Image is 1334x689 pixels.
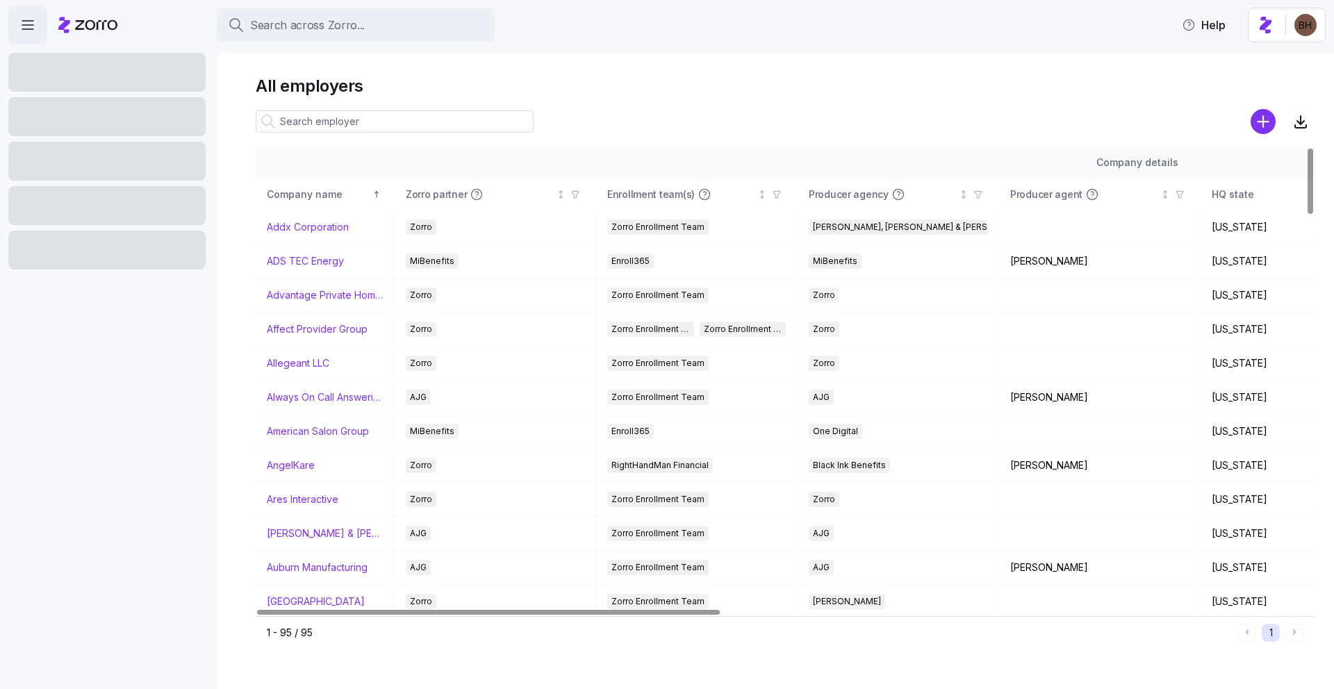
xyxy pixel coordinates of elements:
button: 1 [1262,624,1280,642]
td: [PERSON_NAME] [999,449,1201,483]
a: Always On Call Answering Service [267,390,383,404]
a: Addx Corporation [267,220,349,234]
th: Zorro partnerNot sorted [395,179,596,210]
img: c3c218ad70e66eeb89914ccc98a2927c [1294,14,1317,36]
span: Zorro Enrollment Team [611,219,705,235]
span: Zorro [813,492,835,507]
div: 1 - 95 / 95 [267,626,1233,640]
span: MiBenefits [410,424,454,439]
span: Enroll365 [611,424,650,439]
span: Zorro Enrollment Team [611,594,705,609]
span: Search across Zorro... [250,17,365,34]
span: AJG [410,526,427,541]
th: Company nameSorted ascending [256,179,395,210]
span: Zorro [410,594,432,609]
span: Help [1182,17,1226,33]
button: Previous page [1238,624,1256,642]
span: Zorro partner [406,188,467,201]
span: Zorro Enrollment Team [611,288,705,303]
a: AngelKare [267,458,315,472]
button: Search across Zorro... [217,8,495,42]
span: Zorro [813,356,835,371]
td: [PERSON_NAME] [999,381,1201,415]
span: Zorro [813,288,835,303]
span: One Digital [813,424,858,439]
span: Zorro Enrollment Experts [704,322,782,337]
span: MiBenefits [813,254,857,269]
span: MiBenefits [410,254,454,269]
span: Zorro Enrollment Team [611,526,705,541]
a: [GEOGRAPHIC_DATA] [267,595,365,608]
td: [PERSON_NAME] [999,244,1201,279]
div: Not sorted [959,190,969,199]
th: Producer agentNot sorted [999,179,1201,210]
a: Auburn Manufacturing [267,561,368,574]
span: [PERSON_NAME] [813,594,881,609]
span: [PERSON_NAME], [PERSON_NAME] & [PERSON_NAME] [813,219,1031,235]
span: Zorro [813,322,835,337]
a: American Salon Group [267,424,369,438]
svg: add icon [1251,109,1276,134]
span: Zorro Enrollment Team [611,322,690,337]
input: Search employer [256,110,534,133]
span: Zorro [410,322,432,337]
div: Company name [267,187,370,202]
span: Zorro [410,288,432,303]
th: Producer agencyNot sorted [798,179,999,210]
span: Zorro Enrollment Team [611,560,705,575]
button: Next page [1285,624,1303,642]
span: AJG [410,560,427,575]
div: Sorted ascending [372,190,381,199]
span: RightHandMan Financial [611,458,709,473]
span: AJG [813,390,830,405]
span: Black Ink Benefits [813,458,886,473]
span: Producer agency [809,188,889,201]
a: Advantage Private Home Care [267,288,383,302]
a: [PERSON_NAME] & [PERSON_NAME]'s [267,526,383,540]
div: Not sorted [556,190,566,199]
span: Zorro [410,458,432,473]
td: [PERSON_NAME] [999,551,1201,585]
span: Zorro Enrollment Team [611,390,705,405]
span: AJG [410,390,427,405]
div: Not sorted [1160,190,1170,199]
span: AJG [813,560,830,575]
a: ADS TEC Energy [267,254,344,268]
h1: All employers [256,75,1315,97]
span: AJG [813,526,830,541]
a: Affect Provider Group [267,322,368,336]
span: Zorro [410,356,432,371]
span: Zorro Enrollment Team [611,492,705,507]
span: Enrollment team(s) [607,188,695,201]
button: Help [1171,11,1237,39]
span: Zorro [410,219,432,235]
th: Enrollment team(s)Not sorted [596,179,798,210]
a: Allegeant LLC [267,356,329,370]
span: Producer agent [1010,188,1082,201]
span: Zorro [410,492,432,507]
div: Not sorted [757,190,767,199]
span: Enroll365 [611,254,650,269]
a: Ares Interactive [267,492,338,506]
span: Zorro Enrollment Team [611,356,705,371]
